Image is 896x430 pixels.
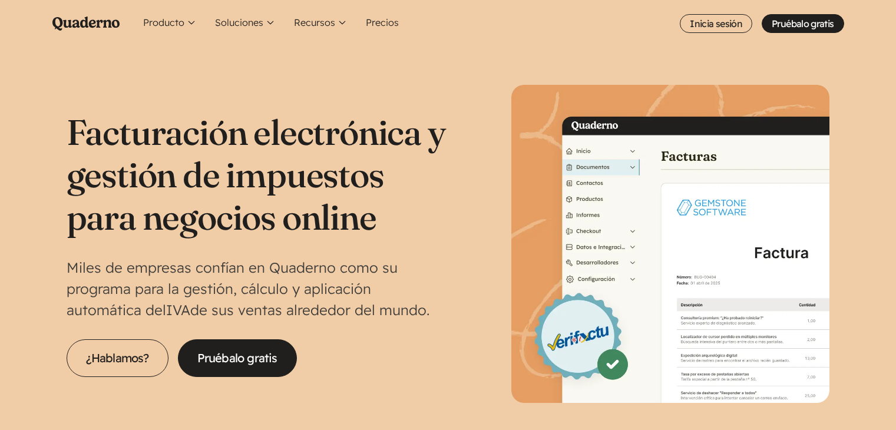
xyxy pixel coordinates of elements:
[67,111,448,238] h1: Facturación electrónica y gestión de impuestos para negocios online
[762,14,844,33] a: Pruébalo gratis
[166,301,190,319] abbr: Impuesto sobre el Valor Añadido
[511,85,829,403] img: Interfaz de Quaderno mostrando la página Factura con el distintivo Verifactu
[67,257,448,320] p: Miles de empresas confían en Quaderno como su programa para la gestión, cálculo y aplicación auto...
[178,339,297,377] a: Pruébalo gratis
[67,339,168,377] a: ¿Hablamos?
[680,14,752,33] a: Inicia sesión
